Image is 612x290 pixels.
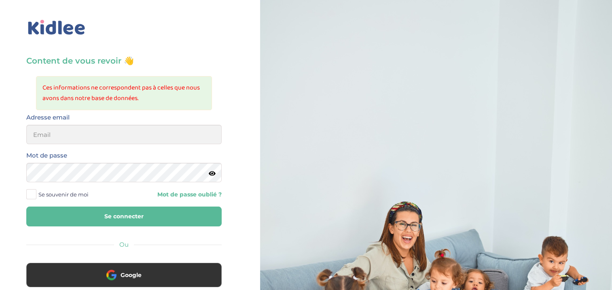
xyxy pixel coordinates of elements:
[38,189,89,200] span: Se souvenir de moi
[106,270,116,280] img: google.png
[130,191,221,198] a: Mot de passe oublié ?
[121,271,142,279] span: Google
[26,277,222,284] a: Google
[26,55,222,66] h3: Content de vous revoir 👋
[26,263,222,287] button: Google
[26,125,222,144] input: Email
[119,241,129,248] span: Ou
[42,83,205,104] li: Ces informations ne correspondent pas à celles que nous avons dans notre base de données.
[26,18,87,37] img: logo_kidlee_bleu
[26,112,70,123] label: Adresse email
[26,150,67,161] label: Mot de passe
[26,207,222,226] button: Se connecter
